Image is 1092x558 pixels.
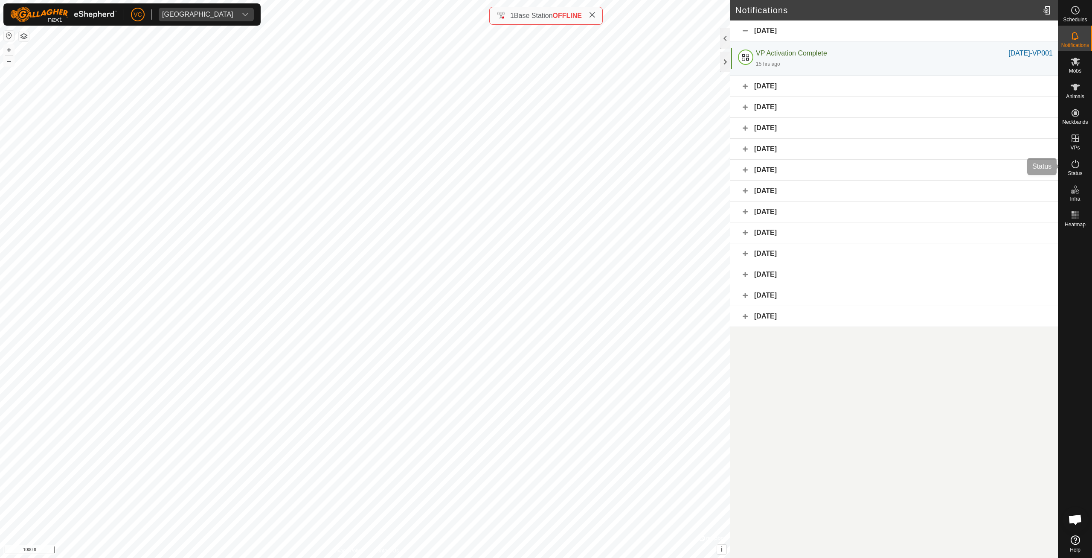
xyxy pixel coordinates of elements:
[756,60,780,68] div: 15 hrs ago
[730,160,1058,181] div: [DATE]
[510,12,514,19] span: 1
[1070,196,1080,202] span: Infra
[4,45,14,55] button: +
[721,546,723,553] span: i
[19,31,29,41] button: Map Layers
[237,8,254,21] div: dropdown trigger
[730,285,1058,306] div: [DATE]
[730,76,1058,97] div: [DATE]
[134,10,142,19] span: VC
[331,547,363,555] a: Privacy Policy
[1063,17,1087,22] span: Schedules
[1061,43,1089,48] span: Notifications
[730,20,1058,41] div: [DATE]
[1062,120,1088,125] span: Neckbands
[553,12,582,19] span: OFFLINE
[1066,94,1084,99] span: Animals
[159,8,237,21] span: Buenos Aires
[1058,532,1092,556] a: Help
[1070,547,1080,552] span: Help
[374,547,399,555] a: Contact Us
[1063,507,1088,532] div: Open chat
[10,7,117,22] img: Gallagher Logo
[1069,68,1081,73] span: Mobs
[730,222,1058,243] div: [DATE]
[756,50,827,57] span: VP Activation Complete
[1065,222,1086,227] span: Heatmap
[1068,171,1082,176] span: Status
[4,31,14,41] button: Reset Map
[730,118,1058,139] div: [DATE]
[514,12,553,19] span: Base Station
[730,243,1058,264] div: [DATE]
[730,97,1058,118] div: [DATE]
[162,11,233,18] div: [GEOGRAPHIC_DATA]
[730,181,1058,202] div: [DATE]
[730,306,1058,327] div: [DATE]
[717,545,726,554] button: i
[735,5,1040,15] h2: Notifications
[1070,145,1080,150] span: VPs
[730,202,1058,222] div: [DATE]
[730,264,1058,285] div: [DATE]
[1008,48,1053,58] div: [DATE]-VP001
[4,56,14,66] button: –
[730,139,1058,160] div: [DATE]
